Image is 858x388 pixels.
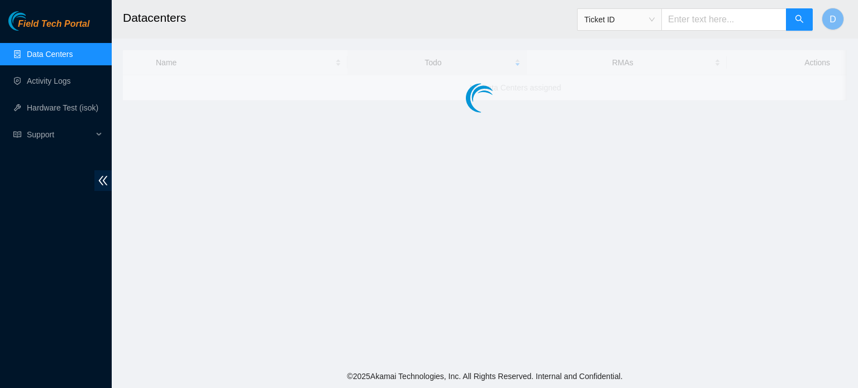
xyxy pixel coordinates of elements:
[27,103,98,112] a: Hardware Test (isok)
[661,8,786,31] input: Enter text here...
[786,8,813,31] button: search
[8,11,56,31] img: Akamai Technologies
[822,8,844,30] button: D
[27,123,93,146] span: Support
[795,15,804,25] span: search
[112,365,858,388] footer: © 2025 Akamai Technologies, Inc. All Rights Reserved. Internal and Confidential.
[94,170,112,191] span: double-left
[27,50,73,59] a: Data Centers
[8,20,89,35] a: Akamai TechnologiesField Tech Portal
[13,131,21,138] span: read
[584,11,655,28] span: Ticket ID
[18,19,89,30] span: Field Tech Portal
[27,76,71,85] a: Activity Logs
[830,12,836,26] span: D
